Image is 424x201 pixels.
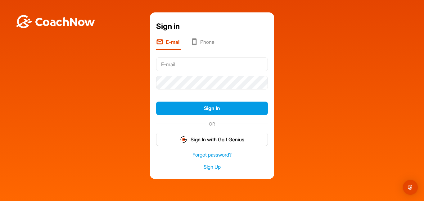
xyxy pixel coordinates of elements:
[156,38,181,50] li: E-mail
[206,121,218,127] span: OR
[156,151,268,158] a: Forgot password?
[156,133,268,146] button: Sign In with Golf Genius
[156,163,268,171] a: Sign Up
[180,136,187,143] img: gg_logo
[156,102,268,115] button: Sign In
[156,57,268,71] input: E-mail
[15,15,96,28] img: BwLJSsUCoWCh5upNqxVrqldRgqLPVwmV24tXu5FoVAoFEpwwqQ3VIfuoInZCoVCoTD4vwADAC3ZFMkVEQFDAAAAAElFTkSuQmCC
[403,180,418,195] div: Open Intercom Messenger
[156,21,268,32] div: Sign in
[191,38,214,50] li: Phone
